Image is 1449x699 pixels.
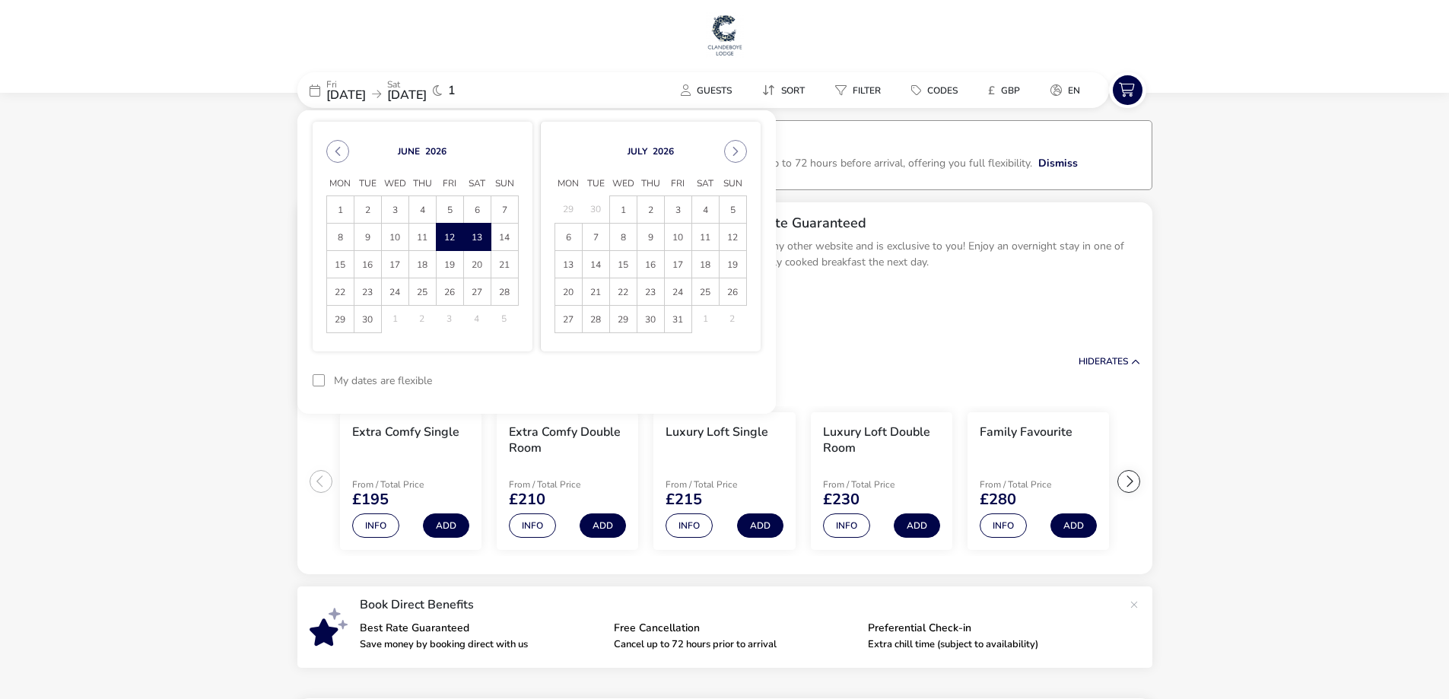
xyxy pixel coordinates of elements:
[556,307,581,333] span: 27
[720,197,745,224] span: 5
[1050,513,1097,538] button: Add
[463,278,491,306] td: 27
[693,197,718,224] span: 4
[646,406,802,557] swiper-slide: 3 / 6
[666,197,691,224] span: 3
[719,306,746,333] td: 2
[724,140,747,163] button: Next Month
[638,197,663,224] span: 2
[664,196,691,224] td: 3
[1079,355,1100,367] span: Hide
[326,140,349,163] button: Previous Month
[328,307,353,333] span: 29
[313,122,761,351] div: Choose Date
[448,84,456,97] span: 1
[664,278,691,306] td: 24
[437,252,462,278] span: 19
[355,252,380,278] span: 16
[554,196,582,224] td: 29
[437,279,462,306] span: 26
[980,480,1088,489] p: From / Total Price
[1068,84,1080,97] span: en
[554,306,582,333] td: 27
[326,87,366,103] span: [DATE]
[436,306,463,333] td: 3
[554,278,582,306] td: 20
[383,279,408,306] span: 24
[976,79,1038,101] naf-pibe-menu-bar-item: £GBP
[927,84,958,97] span: Codes
[614,640,856,650] p: Cancel up to 72 hours prior to arrival
[638,252,663,278] span: 16
[637,196,664,224] td: 2
[509,513,556,538] button: Info
[436,173,463,195] span: Fri
[436,278,463,306] td: 26
[436,196,463,224] td: 5
[720,252,745,278] span: 19
[630,214,1140,232] h2: Best Available B&B Rate Guaranteed
[1038,155,1078,171] button: Dismiss
[381,173,408,195] span: Wed
[383,252,408,278] span: 17
[328,279,353,306] span: 22
[868,640,1110,650] p: Extra chill time (subject to availability)
[637,173,664,195] span: Thu
[355,197,380,224] span: 2
[465,252,490,278] span: 20
[899,79,970,101] button: Codes
[354,196,381,224] td: 2
[638,307,663,333] span: 30
[352,492,389,507] span: £195
[980,492,1016,507] span: £280
[666,279,691,306] span: 24
[354,251,381,278] td: 16
[666,224,691,251] span: 10
[556,279,581,306] span: 20
[297,72,526,108] div: Fri[DATE]Sat[DATE]1
[410,197,435,224] span: 4
[691,251,719,278] td: 18
[465,224,490,251] span: 13
[354,306,381,333] td: 30
[691,278,719,306] td: 25
[437,224,462,251] span: 12
[316,156,1032,170] p: When you book direct with Clandeboye Lodge, you can cancel or change your booking for free up to ...
[509,424,626,456] h3: Extra Comfy Double Room
[823,79,893,101] button: Filter
[1001,84,1020,97] span: GBP
[354,278,381,306] td: 23
[491,251,518,278] td: 21
[556,252,581,278] span: 13
[980,513,1027,538] button: Info
[868,623,1110,634] p: Preferential Check-in
[720,279,745,306] span: 26
[465,197,490,224] span: 6
[381,251,408,278] td: 17
[387,87,427,103] span: [DATE]
[381,196,408,224] td: 3
[637,306,664,333] td: 30
[823,79,899,101] naf-pibe-menu-bar-item: Filter
[664,173,691,195] span: Fri
[355,307,380,333] span: 30
[355,224,380,251] span: 9
[583,224,609,251] span: 7
[664,224,691,251] td: 10
[638,279,663,306] span: 23
[653,145,674,157] button: Choose Year
[976,79,1032,101] button: £GBP
[823,513,870,538] button: Info
[360,640,602,650] p: Save money by booking direct with us
[580,513,626,538] button: Add
[436,224,463,251] td: 12
[582,278,609,306] td: 21
[609,306,637,333] td: 29
[611,224,636,251] span: 8
[509,480,617,489] p: From / Total Price
[664,306,691,333] td: 31
[582,251,609,278] td: 14
[332,406,489,557] swiper-slide: 1 / 6
[669,79,750,101] naf-pibe-menu-bar-item: Guests
[609,173,637,195] span: Wed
